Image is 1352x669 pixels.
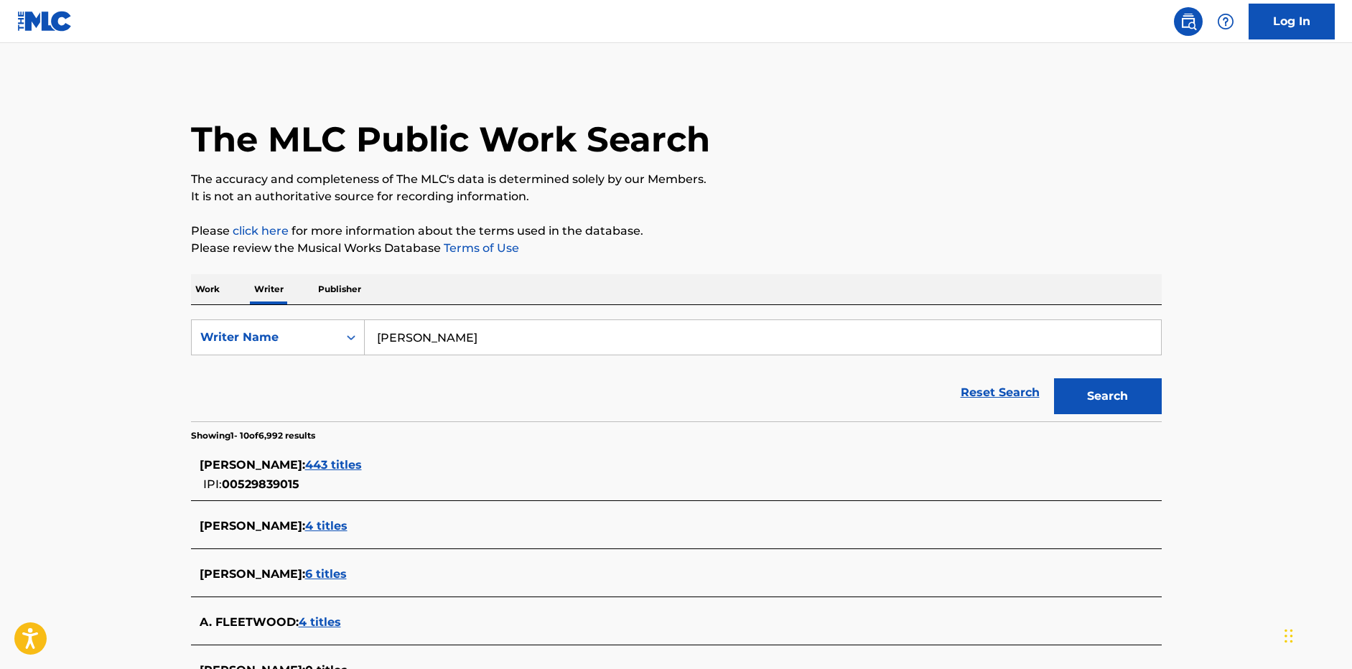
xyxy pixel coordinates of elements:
button: Search [1054,378,1162,414]
iframe: Chat Widget [1280,600,1352,669]
img: help [1217,13,1234,30]
a: click here [233,224,289,238]
a: Reset Search [954,377,1047,408]
span: 4 titles [299,615,341,629]
span: 00529839015 [222,477,299,491]
p: It is not an authoritative source for recording information. [191,188,1162,205]
form: Search Form [191,319,1162,421]
span: 443 titles [305,458,362,472]
img: search [1180,13,1197,30]
div: Help [1211,7,1240,36]
p: Showing 1 - 10 of 6,992 results [191,429,315,442]
div: Writer Name [200,329,330,346]
div: Drag [1285,614,1293,658]
p: Writer [250,274,288,304]
a: Log In [1249,4,1335,39]
span: 6 titles [305,567,347,581]
p: Work [191,274,224,304]
p: The accuracy and completeness of The MLC's data is determined solely by our Members. [191,171,1162,188]
h1: The MLC Public Work Search [191,118,710,161]
span: A. FLEETWOOD : [200,615,299,629]
img: MLC Logo [17,11,73,32]
p: Please review the Musical Works Database [191,240,1162,257]
p: Publisher [314,274,365,304]
span: [PERSON_NAME] : [200,519,305,533]
a: Terms of Use [441,241,519,255]
p: Please for more information about the terms used in the database. [191,223,1162,240]
a: Public Search [1174,7,1203,36]
span: [PERSON_NAME] : [200,567,305,581]
span: IPI: [203,477,222,491]
span: [PERSON_NAME] : [200,458,305,472]
span: 4 titles [305,519,348,533]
